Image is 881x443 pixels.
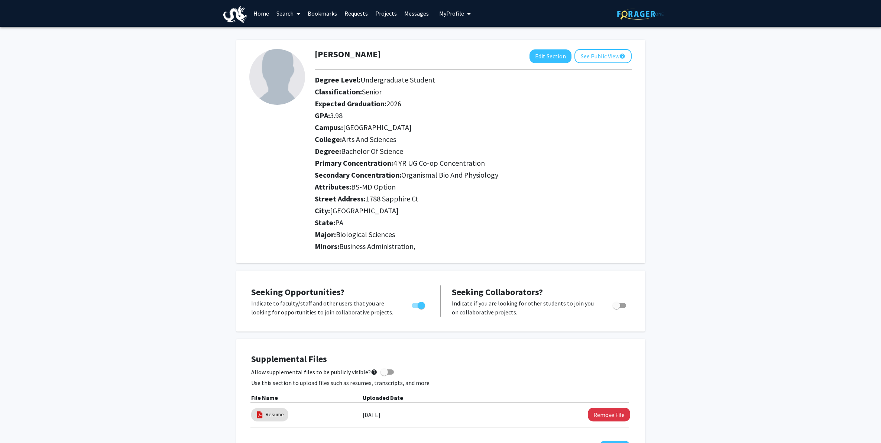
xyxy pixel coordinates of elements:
span: Biological Sciences [336,230,395,239]
h2: Attributes: [315,182,632,191]
h2: Degree Level: [315,75,632,84]
span: [GEOGRAPHIC_DATA] [330,206,399,215]
h2: College: [315,135,632,144]
h2: Primary Concentration: [315,159,632,168]
h2: Major: [315,230,632,239]
iframe: Chat [6,410,32,437]
span: 2026 [386,99,401,108]
p: Indicate to faculty/staff and other users that you are looking for opportunities to join collabor... [251,299,398,317]
h2: Minors: [315,242,632,251]
span: Senior [362,87,382,96]
a: Bookmarks [304,0,341,26]
div: Toggle [409,299,429,310]
img: Profile Picture [249,49,305,105]
a: Requests [341,0,372,26]
span: Undergraduate Student [360,75,435,84]
h1: [PERSON_NAME] [315,49,381,60]
span: [GEOGRAPHIC_DATA] [343,123,412,132]
span: BS-MD Option [351,182,396,191]
span: Seeking Opportunities? [251,286,344,298]
b: File Name [251,394,278,401]
h2: GPA: [315,111,632,120]
h2: Expected Graduation: [315,99,632,108]
span: 3.98 [330,111,343,120]
span: 1788 Sapphire Ct [366,194,418,203]
a: Home [250,0,273,26]
h4: Supplemental Files [251,354,630,365]
img: pdf_icon.png [256,411,264,419]
button: See Public View [574,49,632,63]
img: ForagerOne Logo [617,8,664,20]
p: Use this section to upload files such as resumes, transcripts, and more. [251,378,630,387]
a: Messages [401,0,433,26]
span: My Profile [439,10,464,17]
mat-icon: help [619,52,625,61]
span: Arts And Sciences [342,135,396,144]
h2: City: [315,206,632,215]
p: Indicate if you are looking for other students to join you on collaborative projects. [452,299,599,317]
label: [DATE] [363,408,380,421]
h2: State: [315,218,632,227]
h2: Secondary Concentration: [315,171,632,180]
span: Organismal Bio And Physiology [401,170,498,180]
span: Business Administration, [339,242,415,251]
h2: Campus: [315,123,632,132]
b: Uploaded Date [363,394,403,401]
h2: Street Address: [315,194,632,203]
button: Edit Section [529,49,571,63]
button: Remove Resume File [588,408,630,421]
span: PA [335,218,343,227]
span: Bachelor Of Science [341,146,403,156]
a: Resume [266,411,284,418]
a: Search [273,0,304,26]
h2: Degree: [315,147,632,156]
span: Allow supplemental files to be publicly visible? [251,368,378,376]
div: Toggle [610,299,630,310]
mat-icon: help [371,368,378,376]
span: 4 YR UG Co-op Concentration [393,158,485,168]
h2: Classification: [315,87,632,96]
img: Drexel University Logo [223,6,247,23]
a: Projects [372,0,401,26]
span: Seeking Collaborators? [452,286,543,298]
